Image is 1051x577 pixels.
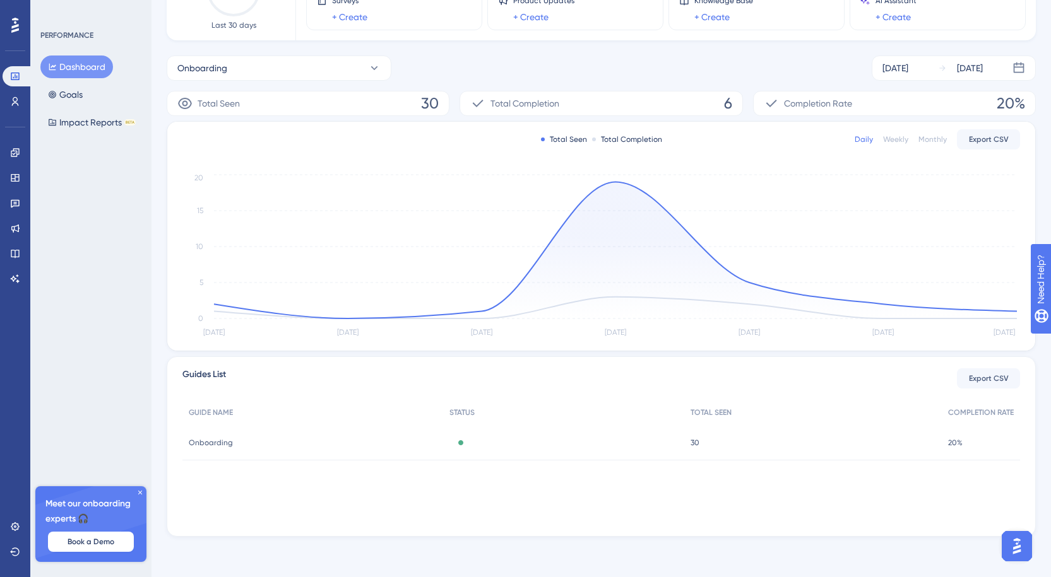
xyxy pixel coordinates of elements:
tspan: [DATE] [605,328,626,337]
tspan: [DATE] [203,328,225,337]
button: Onboarding [167,55,391,81]
button: Dashboard [40,55,113,78]
span: Export CSV [969,373,1009,383]
div: BETA [124,119,136,125]
tspan: [DATE] [739,328,760,337]
div: PERFORMANCE [40,30,93,40]
tspan: 20 [194,173,203,182]
button: Book a Demo [48,532,134,552]
span: 6 [724,93,732,114]
span: Guides List [182,367,226,390]
iframe: UserGuiding AI Assistant Launcher [998,527,1036,565]
div: [DATE] [957,61,983,76]
span: Onboarding [189,438,233,448]
span: Need Help? [30,3,79,18]
div: Daily [855,134,873,144]
button: Goals [40,83,90,106]
tspan: 0 [198,314,203,323]
span: Onboarding [177,61,227,76]
tspan: 10 [196,242,203,251]
span: 20% [997,93,1025,114]
span: Total Completion [490,96,559,111]
div: Total Seen [541,134,587,144]
tspan: [DATE] [872,328,894,337]
span: STATUS [449,407,475,417]
span: COMPLETION RATE [948,407,1014,417]
span: Total Seen [198,96,240,111]
a: + Create [694,9,730,25]
div: Total Completion [592,134,662,144]
span: Export CSV [969,134,1009,144]
span: Completion Rate [784,96,852,111]
button: Export CSV [957,368,1020,388]
span: 30 [691,438,699,448]
button: Export CSV [957,129,1020,149]
a: + Create [513,9,549,25]
button: Impact ReportsBETA [40,111,143,134]
a: + Create [332,9,367,25]
div: Weekly [883,134,908,144]
span: 20% [948,438,963,448]
span: 30 [421,93,439,114]
span: TOTAL SEEN [691,407,732,417]
tspan: 5 [199,278,203,287]
span: Book a Demo [68,537,114,547]
div: [DATE] [882,61,908,76]
div: Monthly [918,134,947,144]
tspan: [DATE] [994,328,1015,337]
tspan: [DATE] [337,328,359,337]
span: Last 30 days [211,20,256,30]
tspan: 15 [197,206,203,215]
span: GUIDE NAME [189,407,233,417]
span: Meet our onboarding experts 🎧 [45,496,136,527]
tspan: [DATE] [471,328,492,337]
a: + Create [876,9,911,25]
